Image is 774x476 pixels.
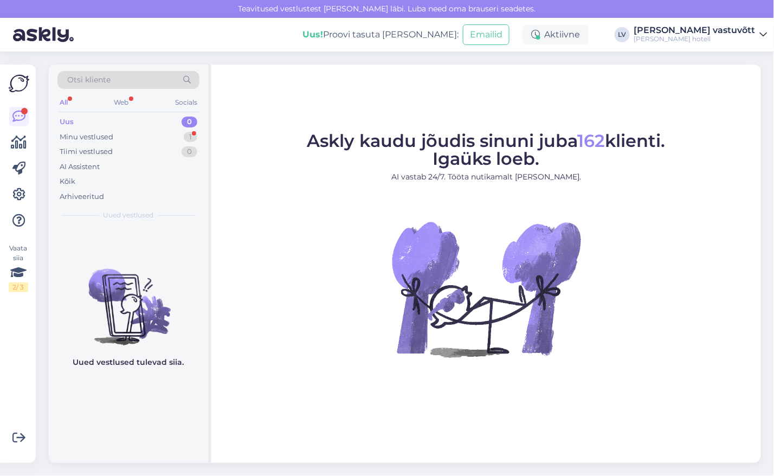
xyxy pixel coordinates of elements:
[634,35,756,43] div: [PERSON_NAME] hotell
[182,146,197,157] div: 0
[67,74,111,86] span: Otsi kliente
[615,27,630,42] div: LV
[463,24,509,45] button: Emailid
[60,176,75,187] div: Kõik
[634,26,767,43] a: [PERSON_NAME] vastuvõtt[PERSON_NAME] hotell
[60,132,113,143] div: Minu vestlused
[634,26,756,35] div: [PERSON_NAME] vastuvõtt
[302,29,323,40] b: Uus!
[184,132,197,143] div: 1
[60,117,74,127] div: Uus
[523,25,589,44] div: Aktiivne
[9,73,29,94] img: Askly Logo
[73,357,184,368] p: Uued vestlused tulevad siia.
[389,191,584,387] img: No Chat active
[9,282,28,292] div: 2 / 3
[173,95,199,110] div: Socials
[307,130,666,169] span: Askly kaudu jõudis sinuni juba klienti. Igaüks loeb.
[578,130,605,151] span: 162
[104,210,154,220] span: Uued vestlused
[60,146,113,157] div: Tiimi vestlused
[302,28,459,41] div: Proovi tasuta [PERSON_NAME]:
[49,249,208,347] img: No chats
[9,243,28,292] div: Vaata siia
[60,162,100,172] div: AI Assistent
[307,171,666,183] p: AI vastab 24/7. Tööta nutikamalt [PERSON_NAME].
[57,95,70,110] div: All
[60,191,104,202] div: Arhiveeritud
[182,117,197,127] div: 0
[112,95,131,110] div: Web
